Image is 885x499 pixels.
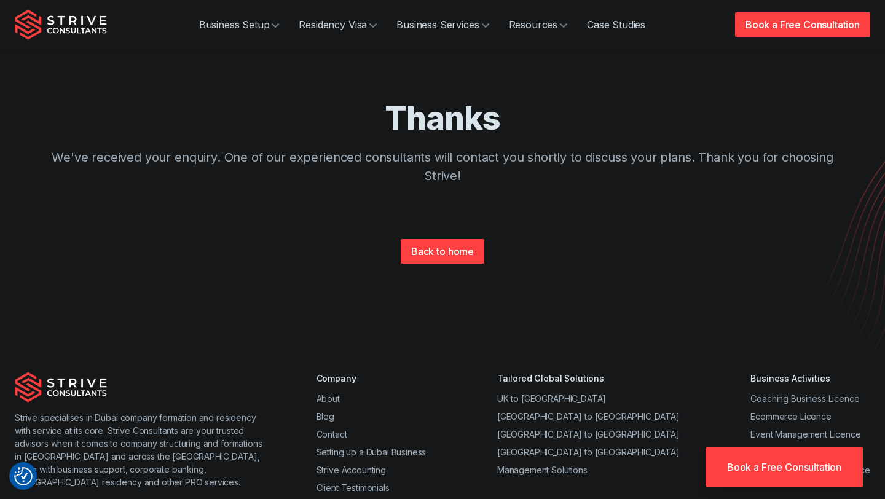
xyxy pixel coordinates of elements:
a: [GEOGRAPHIC_DATA] to [GEOGRAPHIC_DATA] [497,411,680,422]
div: Tailored Global Solutions [497,372,680,385]
a: Case Studies [577,12,655,37]
a: Resources [499,12,578,37]
a: Coaching Business Licence [750,393,859,404]
h1: Thanks [49,98,836,138]
a: [GEOGRAPHIC_DATA] to [GEOGRAPHIC_DATA] [497,429,680,439]
p: Strive specialises in Dubai company formation and residency with service at its core. Strive Cons... [15,411,267,489]
a: [GEOGRAPHIC_DATA] to [GEOGRAPHIC_DATA] [497,447,680,457]
a: Ecommerce Licence [750,411,831,422]
a: Business Services [387,12,498,37]
a: Client Testimonials [317,482,390,493]
a: Strive Accounting [317,465,386,475]
a: Consultancy Business Licence [750,465,870,475]
a: Business Setup [189,12,289,37]
button: Consent Preferences [14,467,33,485]
a: Management Solutions [497,465,588,475]
img: Strive Consultants [15,372,107,403]
a: Book a Free Consultation [735,12,870,37]
div: Company [317,372,427,385]
p: We've received your enquiry. One of our experienced consultants will contact you shortly to discu... [49,148,836,185]
a: Setting up a Dubai Business [317,447,427,457]
img: Strive Consultants [15,9,107,40]
a: UK to [GEOGRAPHIC_DATA] [497,393,606,404]
a: Blog [317,411,334,422]
img: Revisit consent button [14,467,33,485]
div: Business Activities [750,372,870,385]
a: About [317,393,340,404]
a: Event Management Licence [750,429,860,439]
a: Book a Free Consultation [706,447,863,487]
a: Residency Visa [289,12,387,37]
a: Contact [317,429,347,439]
a: Back to home [401,239,484,264]
a: General Trading Licence [750,447,848,457]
